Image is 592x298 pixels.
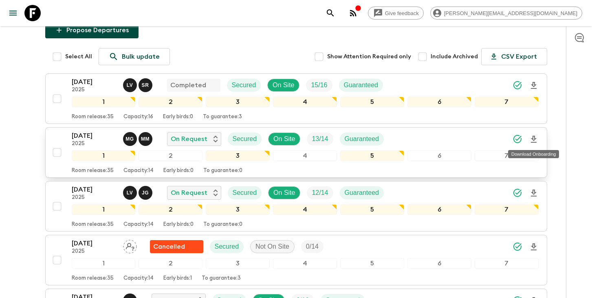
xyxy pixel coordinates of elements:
span: [PERSON_NAME][EMAIL_ADDRESS][DOMAIN_NAME] [440,10,582,16]
p: Completed [170,80,206,90]
span: Assign pack leader [123,242,137,249]
div: 6 [407,97,471,107]
div: 2 [139,97,202,107]
span: Lucas Valentim, Jessica Giachello [123,188,154,195]
p: L V [127,190,133,196]
p: Capacity: 14 [123,221,154,228]
button: MGMM [123,132,154,146]
svg: Synced Successfully [513,134,522,144]
div: Secured [227,79,261,92]
div: 4 [273,150,337,161]
div: On Site [268,186,300,199]
p: Not On Site [255,242,289,252]
p: To guarantee: 0 [203,221,242,228]
div: 7 [475,258,539,269]
div: 3 [206,258,270,269]
p: Room release: 35 [72,221,114,228]
p: M M [141,136,150,142]
p: [DATE] [72,185,117,194]
p: Room release: 35 [72,275,114,282]
div: Flash Pack cancellation [150,240,203,253]
div: On Site [267,79,299,92]
div: 7 [475,204,539,215]
p: [DATE] [72,131,117,141]
p: Bulk update [122,52,160,62]
span: Give feedback [381,10,423,16]
p: Guaranteed [345,188,379,198]
div: Trip Fill [301,240,324,253]
svg: Download Onboarding [529,81,539,91]
p: Guaranteed [344,80,379,90]
p: 2025 [72,248,117,255]
p: On Site [273,188,295,198]
div: 7 [475,150,539,161]
button: CSV Export [481,48,547,65]
p: 15 / 16 [311,80,327,90]
div: Trip Fill [307,186,333,199]
div: Trip Fill [307,132,333,146]
p: Early birds: 0 [163,221,194,228]
p: Early birds: 1 [163,275,192,282]
div: 5 [340,150,404,161]
div: 3 [206,150,270,161]
div: 6 [407,204,471,215]
div: 6 [407,150,471,161]
div: 5 [340,204,404,215]
div: 2 [139,204,202,215]
p: [DATE] [72,77,117,87]
p: Secured [233,188,257,198]
p: [DATE] [72,238,117,248]
button: menu [5,5,21,21]
span: Lucas Valentim, Sol Rodriguez [123,81,154,87]
p: Capacity: 16 [123,114,153,120]
p: On Request [171,134,207,144]
div: 1 [72,150,136,161]
p: To guarantee: 3 [202,275,241,282]
button: [DATE]2025Assign pack leaderFlash Pack cancellationSecuredNot On SiteTrip Fill1234567Room release... [45,235,547,285]
svg: Download Onboarding [529,188,539,198]
p: On Site [273,134,295,144]
svg: Synced Successfully [513,188,522,198]
p: 2025 [72,87,117,93]
svg: Download Onboarding [529,135,539,144]
p: To guarantee: 0 [203,168,242,174]
div: 2 [139,150,202,161]
div: 4 [273,204,337,215]
div: 3 [206,97,270,107]
div: 5 [340,97,404,107]
p: To guarantee: 3 [203,114,242,120]
p: Cancelled [153,242,185,252]
div: 3 [206,204,270,215]
a: Give feedback [368,7,424,20]
p: On Site [273,80,294,90]
span: Marcella Granatiere, Matias Molina [123,135,154,141]
p: Secured [215,242,239,252]
div: 6 [407,258,471,269]
div: 4 [273,258,337,269]
p: 2025 [72,141,117,147]
svg: Synced Successfully [513,242,522,252]
p: 12 / 14 [312,188,328,198]
button: Propose Departures [45,22,139,38]
div: 2 [139,258,202,269]
svg: Synced Successfully [513,80,522,90]
div: Secured [210,240,244,253]
div: Download Onboarding [508,150,559,158]
p: Early birds: 0 [163,114,193,120]
div: On Site [268,132,300,146]
button: [DATE]2025Lucas Valentim, Jessica GiachelloOn RequestSecuredOn SiteTrip FillGuaranteed1234567Room... [45,181,547,232]
div: Secured [228,186,262,199]
span: Select All [65,53,92,61]
p: Capacity: 14 [123,168,154,174]
div: 4 [273,97,337,107]
p: Secured [232,80,256,90]
span: Include Archived [431,53,478,61]
p: 2025 [72,194,117,201]
a: Bulk update [99,48,170,65]
div: Not On Site [250,240,295,253]
p: M G [125,136,134,142]
div: 1 [72,97,136,107]
button: [DATE]2025Lucas Valentim, Sol RodriguezCompletedSecuredOn SiteTrip FillGuaranteed1234567Room rele... [45,73,547,124]
div: Trip Fill [306,79,332,92]
button: search adventures [322,5,339,21]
